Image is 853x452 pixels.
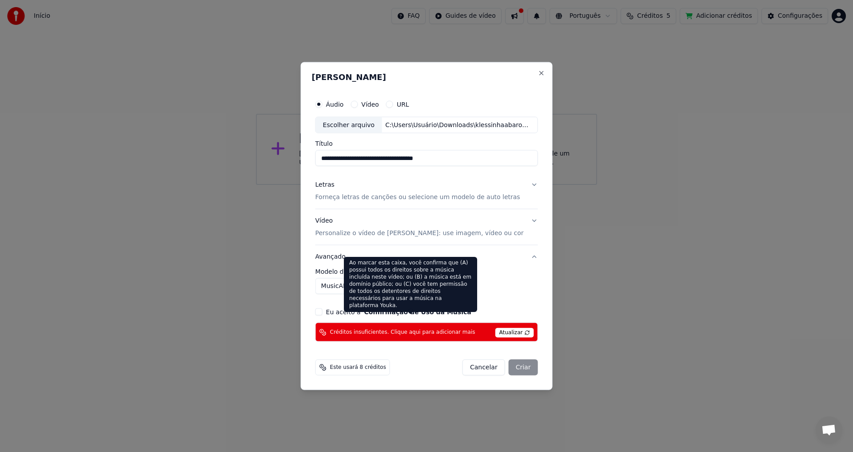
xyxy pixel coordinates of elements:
[462,360,505,376] button: Cancelar
[315,180,335,189] div: Letras
[361,101,379,107] label: Vídeo
[382,120,533,129] div: C:\Users\Usuário\Downloads\klessinhaabaronesa-05-narcisista-426c657f.mp3
[326,101,344,107] label: Áudio
[315,216,524,238] div: Vídeo
[312,73,542,81] h2: [PERSON_NAME]
[330,364,386,371] span: Este usará 8 créditos
[315,140,538,147] label: Título
[330,328,475,336] span: Créditos insuficientes. Clique aqui para adicionar mais
[315,268,538,301] div: Avançado
[315,229,524,238] p: Personalize o vídeo de [PERSON_NAME]: use imagem, vídeo ou cor
[364,309,471,315] button: Eu aceito a
[344,257,477,312] div: Ao marcar esta caixa, você confirma que (A) possui todos os direitos sobre a música incluída nest...
[315,193,520,202] p: Forneça letras de canções ou selecione um modelo de auto letras
[495,328,534,338] span: Atualizar
[315,245,538,268] button: Avançado
[315,209,538,245] button: VídeoPersonalize o vídeo de [PERSON_NAME]: use imagem, vídeo ou cor
[315,173,538,209] button: LetrasForneça letras de canções ou selecione um modelo de auto letras
[316,117,382,133] div: Escolher arquivo
[397,101,409,107] label: URL
[326,309,471,315] label: Eu aceito a
[315,268,538,275] label: Modelo de Separação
